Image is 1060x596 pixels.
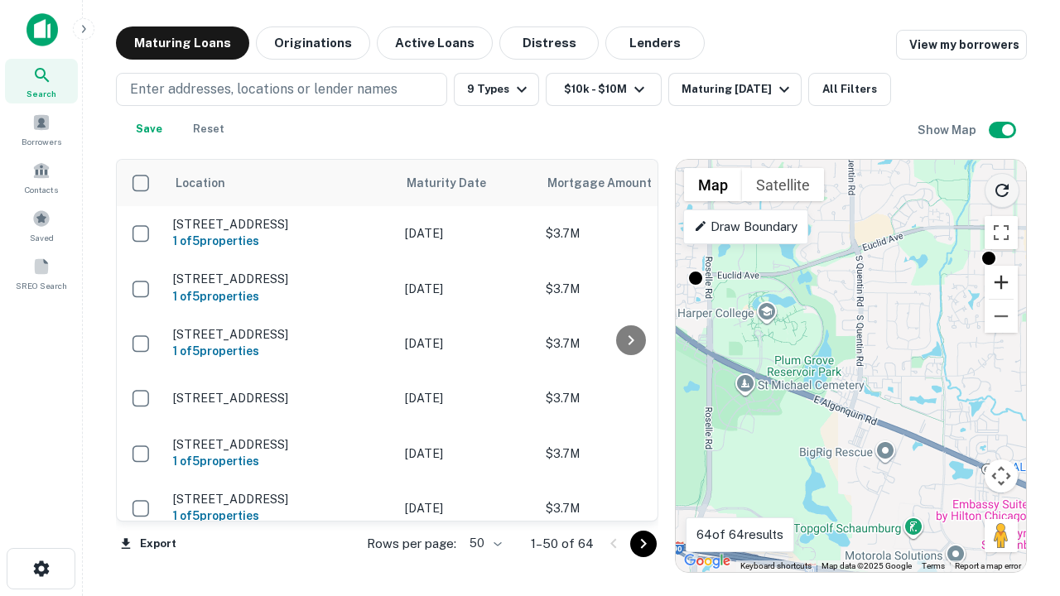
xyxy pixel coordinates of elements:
span: Maturity Date [407,173,508,193]
button: Active Loans [377,26,493,60]
button: Go to next page [630,531,657,557]
a: Saved [5,203,78,248]
h6: 1 of 5 properties [173,287,388,305]
p: [STREET_ADDRESS] [173,437,388,452]
th: Location [165,160,397,206]
span: Borrowers [22,135,61,148]
p: Rows per page: [367,534,456,554]
button: Save your search to get updates of matches that match your search criteria. [123,113,176,146]
div: 50 [463,531,504,555]
p: 1–50 of 64 [531,534,594,554]
p: $3.7M [546,224,711,243]
p: 64 of 64 results [696,525,783,545]
h6: Show Map [918,121,979,139]
p: [DATE] [405,334,529,353]
span: Location [175,173,225,193]
div: Maturing [DATE] [682,79,794,99]
button: 9 Types [454,73,539,106]
p: [STREET_ADDRESS] [173,327,388,342]
button: Show street map [684,168,742,201]
span: SREO Search [16,279,67,292]
button: Drag Pegman onto the map to open Street View [985,519,1018,552]
span: Search [26,87,56,100]
h6: 1 of 5 properties [173,232,388,250]
button: Export [116,531,181,556]
button: Maturing Loans [116,26,249,60]
button: All Filters [808,73,891,106]
button: Enter addresses, locations or lender names [116,73,447,106]
button: Lenders [605,26,705,60]
button: $10k - $10M [546,73,662,106]
th: Maturity Date [397,160,537,206]
h6: 1 of 5 properties [173,507,388,525]
a: Terms (opens in new tab) [922,561,945,570]
p: [STREET_ADDRESS] [173,492,388,507]
p: Enter addresses, locations or lender names [130,79,397,99]
a: Open this area in Google Maps (opens a new window) [680,550,735,572]
img: Google [680,550,735,572]
p: [STREET_ADDRESS] [173,272,388,286]
th: Mortgage Amount [537,160,720,206]
p: Draw Boundary [694,217,797,237]
span: Saved [30,231,54,244]
p: $3.7M [546,334,711,353]
img: capitalize-icon.png [26,13,58,46]
button: Show satellite imagery [742,168,824,201]
p: [STREET_ADDRESS] [173,217,388,232]
a: Borrowers [5,107,78,151]
h6: 1 of 5 properties [173,452,388,470]
button: Toggle fullscreen view [985,216,1018,249]
p: $3.7M [546,280,711,298]
button: Zoom in [985,266,1018,299]
button: Distress [499,26,599,60]
span: Contacts [25,183,58,196]
a: View my borrowers [896,30,1027,60]
a: Report a map error [955,561,1021,570]
p: [STREET_ADDRESS] [173,391,388,406]
iframe: Chat Widget [977,411,1060,490]
a: SREO Search [5,251,78,296]
h6: 1 of 5 properties [173,342,388,360]
p: [DATE] [405,499,529,517]
button: Originations [256,26,370,60]
button: Maturing [DATE] [668,73,802,106]
button: Zoom out [985,300,1018,333]
p: $3.7M [546,445,711,463]
div: 0 0 [676,160,1026,572]
span: Map data ©2025 Google [821,561,912,570]
span: Mortgage Amount [547,173,673,193]
p: $3.7M [546,389,711,407]
p: [DATE] [405,224,529,243]
p: [DATE] [405,389,529,407]
button: Keyboard shortcuts [740,560,812,572]
a: Search [5,59,78,103]
p: $3.7M [546,499,711,517]
p: [DATE] [405,280,529,298]
button: Reload search area [985,173,1019,208]
p: [DATE] [405,445,529,463]
button: Reset [182,113,235,146]
a: Contacts [5,155,78,199]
